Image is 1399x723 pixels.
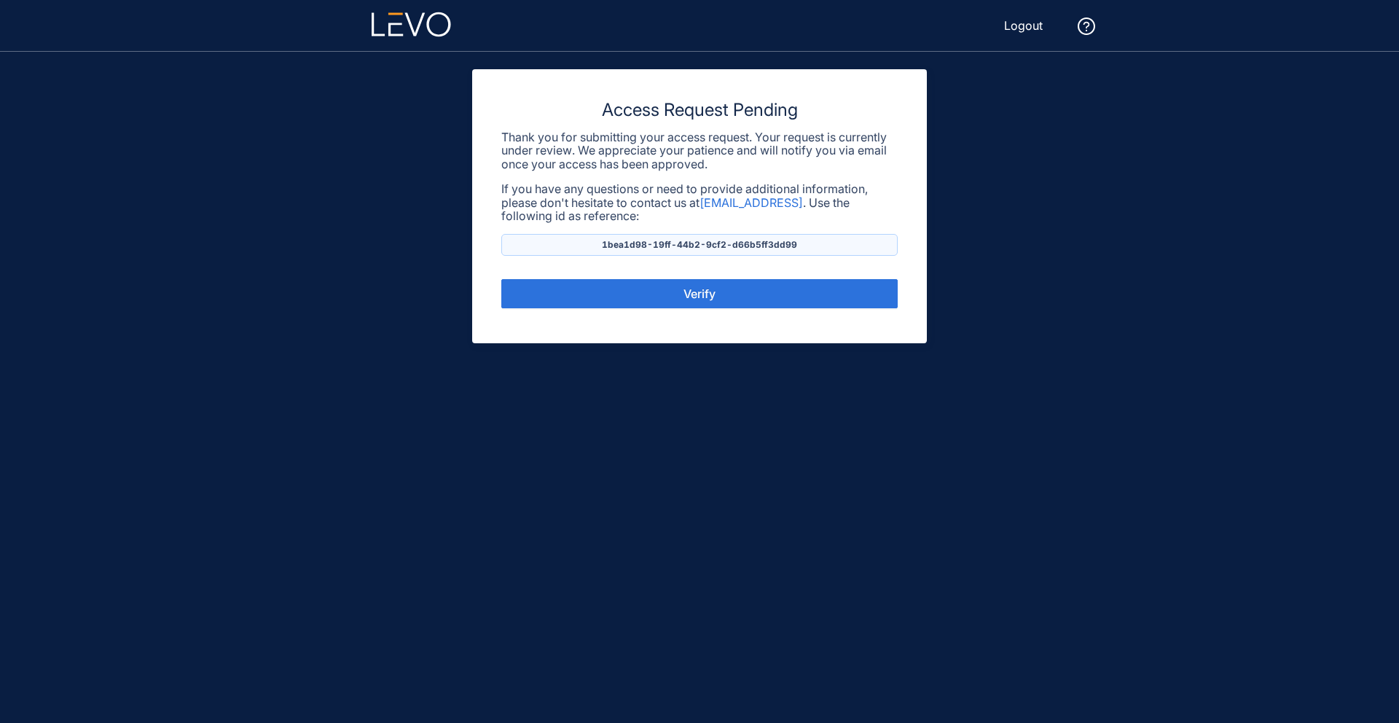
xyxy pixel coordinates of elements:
[501,234,898,256] p: 1bea1d98-19ff-44b2-9cf2-d66b5ff3dd99
[501,98,898,122] h3: Access Request Pending
[501,182,898,222] p: If you have any questions or need to provide additional information, please don't hesitate to con...
[699,195,803,210] a: [EMAIL_ADDRESS]
[683,287,716,300] span: Verify
[992,14,1054,37] button: Logout
[501,279,898,308] button: Verify
[1004,19,1043,32] span: Logout
[501,130,898,171] p: Thank you for submitting your access request. Your request is currently under review. We apprecia...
